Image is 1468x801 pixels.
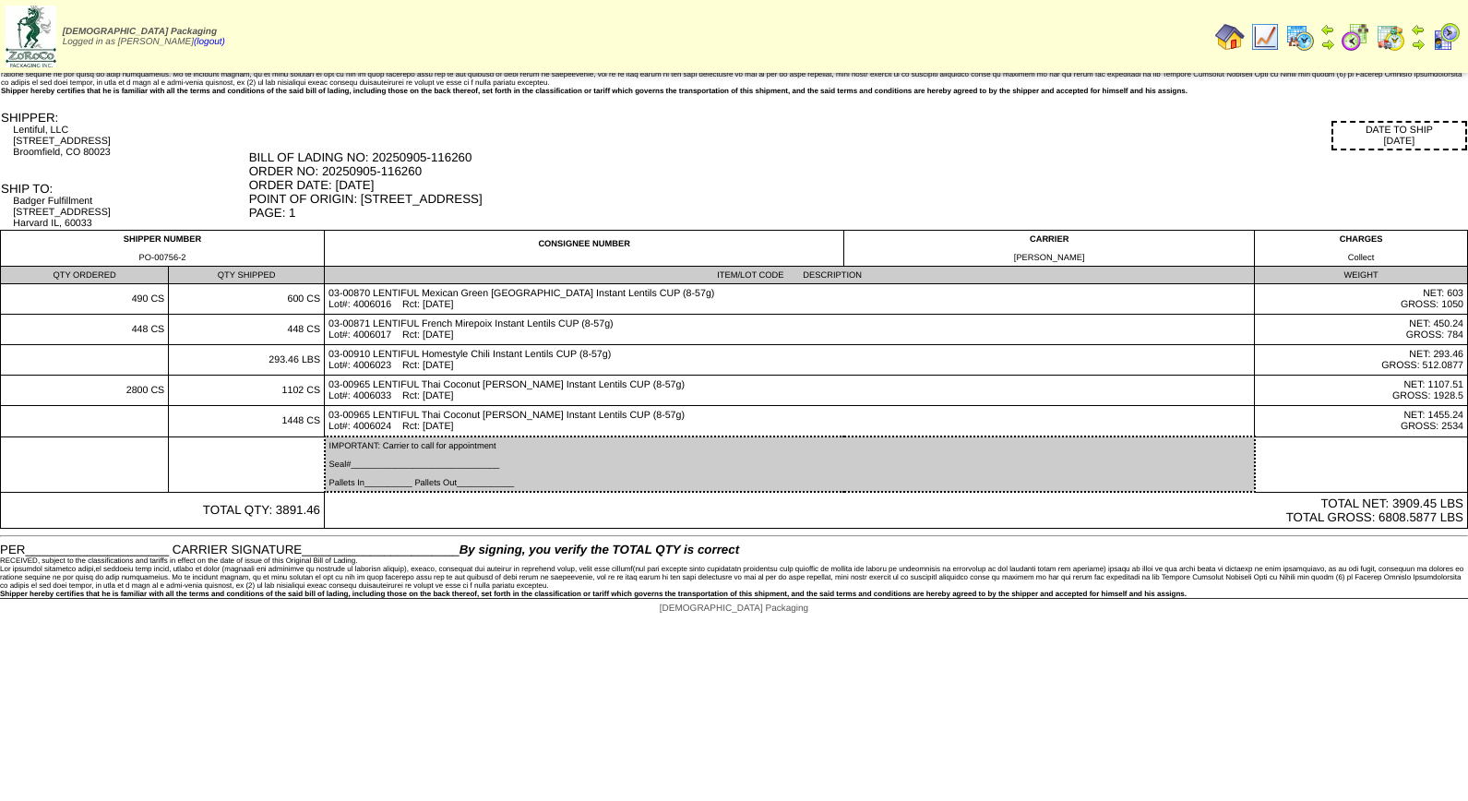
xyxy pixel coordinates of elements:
[1,267,169,284] td: QTY ORDERED
[1320,37,1335,52] img: arrowright.gif
[325,492,1468,529] td: TOTAL NET: 3909.45 LBS TOTAL GROSS: 6808.5877 LBS
[1255,267,1468,284] td: WEIGHT
[1,492,325,529] td: TOTAL QTY: 3891.46
[1,87,1467,95] div: Shipper hereby certifies that he is familiar with all the terms and conditions of the said bill o...
[1331,121,1467,150] div: DATE TO SHIP [DATE]
[169,345,325,376] td: 293.46 LBS
[63,27,225,47] span: Logged in as [PERSON_NAME]
[169,267,325,284] td: QTY SHIPPED
[1376,22,1405,52] img: calendarinout.gif
[1320,22,1335,37] img: arrowleft.gif
[660,604,808,614] span: [DEMOGRAPHIC_DATA] Packaging
[325,284,1255,315] td: 03-00870 LENTIFUL Mexican Green [GEOGRAPHIC_DATA] Instant Lentils CUP (8-57g) Lot#: 4006016 Rct: ...
[1341,22,1370,52] img: calendarblend.gif
[1255,406,1468,437] td: NET: 1455.24 GROSS: 2534
[1,231,325,267] td: SHIPPER NUMBER
[169,284,325,315] td: 600 CS
[1411,22,1426,37] img: arrowleft.gif
[844,231,1255,267] td: CARRIER
[325,231,844,267] td: CONSIGNEE NUMBER
[1411,37,1426,52] img: arrowright.gif
[1,376,169,406] td: 2800 CS
[5,253,320,262] div: PO-00756-2
[325,376,1255,406] td: 03-00965 LENTIFUL Thai Coconut [PERSON_NAME] Instant Lentils CUP (8-57g) Lot#: 4006033 Rct: [DATE]
[1,182,247,196] div: SHIP TO:
[1259,253,1463,262] div: Collect
[1,284,169,315] td: 490 CS
[13,196,246,229] div: Badger Fulfillment [STREET_ADDRESS] Harvard IL, 60033
[459,543,739,556] span: By signing, you verify the TOTAL QTY is correct
[1255,284,1468,315] td: NET: 603 GROSS: 1050
[6,6,56,67] img: zoroco-logo-small.webp
[169,376,325,406] td: 1102 CS
[194,37,225,47] a: (logout)
[325,436,1255,492] td: IMPORTANT: Carrier to call for appointment Seal#_______________________________ Pallets In_______...
[325,406,1255,437] td: 03-00965 LENTIFUL Thai Coconut [PERSON_NAME] Instant Lentils CUP (8-57g) Lot#: 4006024 Rct: [DATE]
[1255,345,1468,376] td: NET: 293.46 GROSS: 512.0877
[169,315,325,345] td: 448 CS
[848,253,1250,262] div: [PERSON_NAME]
[1250,22,1280,52] img: line_graph.gif
[1,111,247,125] div: SHIPPER:
[325,315,1255,345] td: 03-00871 LENTIFUL French Mirepoix Instant Lentils CUP (8-57g) Lot#: 4006017 Rct: [DATE]
[63,27,217,37] span: [DEMOGRAPHIC_DATA] Packaging
[325,267,1255,284] td: ITEM/LOT CODE DESCRIPTION
[1431,22,1461,52] img: calendarcustomer.gif
[1285,22,1315,52] img: calendarprod.gif
[169,406,325,437] td: 1448 CS
[1255,231,1468,267] td: CHARGES
[1255,376,1468,406] td: NET: 1107.51 GROSS: 1928.5
[13,125,246,158] div: Lentiful, LLC [STREET_ADDRESS] Broomfield, CO 80023
[325,345,1255,376] td: 03-00910 LENTIFUL Homestyle Chili Instant Lentils CUP (8-57g) Lot#: 4006023 Rct: [DATE]
[1255,315,1468,345] td: NET: 450.24 GROSS: 784
[1,315,169,345] td: 448 CS
[249,150,1467,220] div: BILL OF LADING NO: 20250905-116260 ORDER NO: 20250905-116260 ORDER DATE: [DATE] POINT OF ORIGIN: ...
[1215,22,1245,52] img: home.gif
